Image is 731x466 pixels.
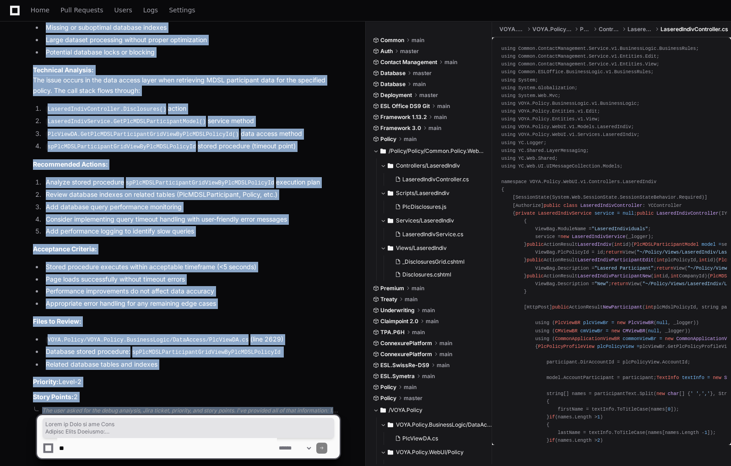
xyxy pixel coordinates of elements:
[143,7,158,13] span: Logs
[656,391,665,396] span: new
[43,177,340,188] li: Analyze stored procedure execution plan
[603,304,642,310] span: NewParticipant
[580,26,591,33] span: Policy
[380,213,486,228] button: Services/LaseredIndiv
[637,344,639,349] span: =
[707,375,710,380] span: =
[591,226,648,232] span: "LaseredIndividuals"
[702,242,716,247] span: model
[623,336,656,341] span: commonViewBr
[665,336,673,341] span: new
[43,47,340,58] li: Potential database locks or blocking
[668,391,679,396] span: char
[391,200,480,213] button: PlcDisclosures.js
[404,384,417,391] span: main
[380,373,415,380] span: ESL.Symetra
[555,328,577,334] span: CMViewBR
[402,231,463,238] span: LaseredIndivService.cs
[380,186,486,200] button: Scripts/LaseredIndiv
[580,203,643,208] span: LaseredIndivController
[552,304,569,310] span: public
[637,211,654,216] span: public
[422,373,435,380] span: main
[656,375,679,380] span: TextInfo
[45,421,331,435] span: Lorem ip Dolo si ame Cons Adipisc Elits Doeiusmo: Tem incid ut la etd magnaa enimadmin veNiaMQUIS...
[380,296,397,303] span: Treaty
[43,116,340,127] li: service method
[43,35,340,45] li: Large dataset processing without proper optimization
[656,320,668,325] span: null
[699,257,707,263] span: int
[33,317,81,325] strong: Files to Review:
[380,285,404,292] span: Premium
[396,162,460,169] span: Controllers/LaseredIndiv
[645,304,654,310] span: int
[388,215,393,226] svg: Directory
[46,118,208,126] code: LaseredIndivService.GetPlcMDSLParticipantModel()
[380,70,406,77] span: Database
[380,158,486,173] button: Controllers/LaseredIndiv
[437,103,450,110] span: main
[380,241,486,255] button: Views/LaseredIndiv
[46,105,168,114] code: LaseredIndivController.Disclosures()
[380,92,412,99] span: Deployment
[583,320,608,325] span: plcViewBr
[413,70,432,77] span: master
[527,242,544,247] span: public
[527,257,544,263] span: public
[43,274,340,285] li: Page loads successfully without timeout errors
[43,22,340,33] li: Missing or suboptimal database indexes
[33,392,340,402] p: 2
[389,147,486,155] span: /Policy/Policy/Common.Policy.WebUI/Policy
[580,328,603,334] span: cmViewBr
[60,7,103,13] span: Pull Requests
[682,375,704,380] span: textInfo
[617,320,625,325] span: new
[656,257,665,263] span: int
[623,328,645,334] span: CMViewBR
[396,190,449,197] span: Scripts/LaseredIndiv
[544,203,561,208] span: public
[561,234,569,239] span: new
[380,351,432,358] span: ConnexurePlatform
[130,348,282,357] code: spPlcMDSLParticipantGridViewByPlcMDSLPolicyId
[388,160,393,171] svg: Directory
[33,245,97,253] strong: Acceptance Criteria:
[439,340,452,347] span: main
[437,362,449,369] span: main
[380,307,415,314] span: Underwriting
[380,318,418,325] span: Claimpoint 2.0
[538,344,594,349] span: PlcPolicyProfileView
[634,242,699,247] span: PlcMDSLParticipantModel
[43,202,340,212] li: Add database query performance monitoring
[595,266,654,271] span: "Lasered Participant"
[578,242,612,247] span: LaseredIndiv
[33,377,340,387] p: Level-2
[654,257,716,263] span: ( plcPolicyId, id)
[43,141,340,152] li: stored procedure (timeout point)
[124,179,276,187] code: spPlcMDSLParticipantGridViewByPlcMDSLPolicyId
[380,81,406,88] span: Database
[31,7,49,13] span: Home
[404,135,417,143] span: main
[43,298,340,309] li: Appropriate error handling for any remaining edge cases
[380,384,396,391] span: Policy
[595,211,614,216] span: service
[43,334,340,345] li: (line 2629)
[380,59,437,66] span: Contact Management
[43,129,340,140] li: data access method
[402,271,451,278] span: Disclosures.cshtml
[515,211,535,216] span: private
[412,285,424,292] span: main
[656,211,719,216] span: LaseredIndivController
[412,329,425,336] span: main
[43,359,340,370] li: Related database tables and indexes
[373,144,486,158] button: /Policy/Policy/Common.Policy.WebUI/Policy
[628,26,653,33] span: LaseredIndiv
[606,328,608,334] span: =
[388,243,393,254] svg: Directory
[527,273,544,279] span: public
[380,48,393,55] span: Auth
[391,173,480,186] button: LaseredIndivController.cs
[402,203,446,211] span: PlcDisclosures.js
